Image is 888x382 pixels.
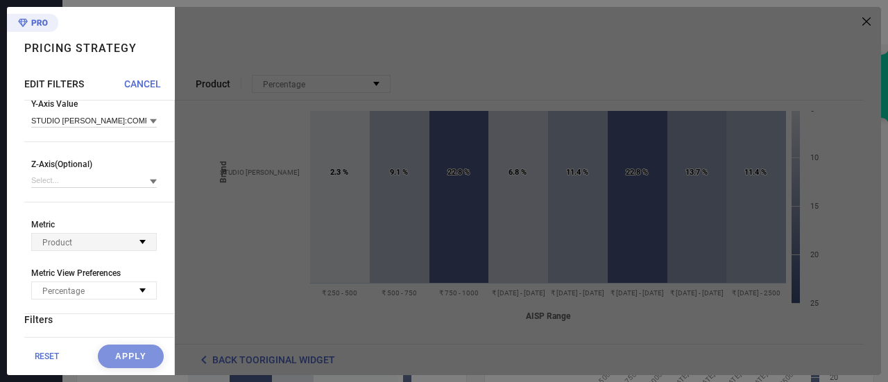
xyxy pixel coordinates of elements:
span: CANCEL [124,78,161,89]
input: Select... [31,173,157,188]
span: Product [42,238,72,248]
span: Metric [31,220,157,229]
span: Z-Axis(Optional) [31,159,157,169]
span: Metric View Preferences [31,268,157,278]
div: Premium [7,14,58,35]
div: Filters [24,314,174,325]
span: Percentage [42,286,85,296]
h1: Pricing Strategy [24,42,137,55]
span: EDIT FILTERS [24,78,84,89]
span: RESET [35,351,59,361]
span: Y-Axis Value [31,99,157,109]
